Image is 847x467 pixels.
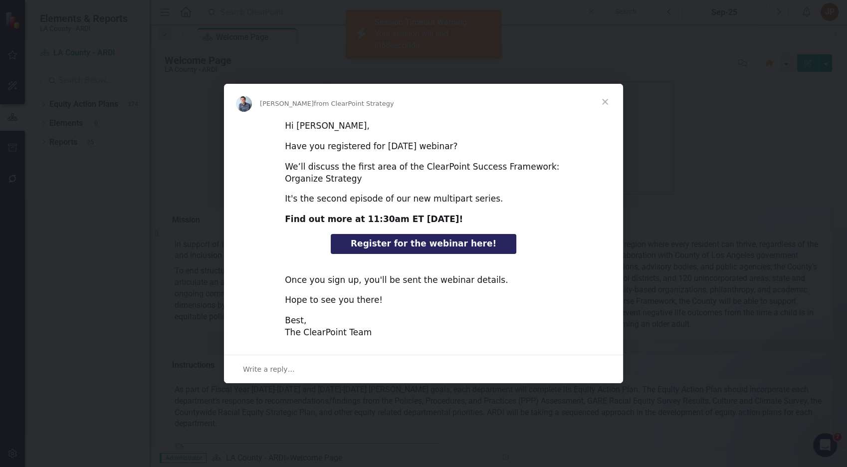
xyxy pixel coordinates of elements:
div: Best, The ClearPoint Team [285,315,562,339]
span: Close [587,84,623,120]
span: from ClearPoint Strategy [314,100,394,107]
img: Profile image for Joseph [236,96,252,112]
div: Have you registered for [DATE] webinar? [285,141,562,153]
div: Hope to see you there! [285,294,562,306]
div: Hi [PERSON_NAME], [285,120,562,132]
a: Register for the webinar here! [331,234,516,254]
div: It's the second episode of our new multipart series. [285,193,562,205]
span: [PERSON_NAME] [260,100,314,107]
span: Register for the webinar here! [351,238,496,248]
div: We’ll discuss the first area of the ClearPoint Success Framework: Organize Strategy [285,161,562,185]
div: Open conversation and reply [224,355,623,383]
b: Find out more at 11:30am ET [DATE]! [285,214,463,224]
span: Write a reply… [243,363,295,376]
div: Once you sign up, you'll be sent the webinar details. [285,262,562,286]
